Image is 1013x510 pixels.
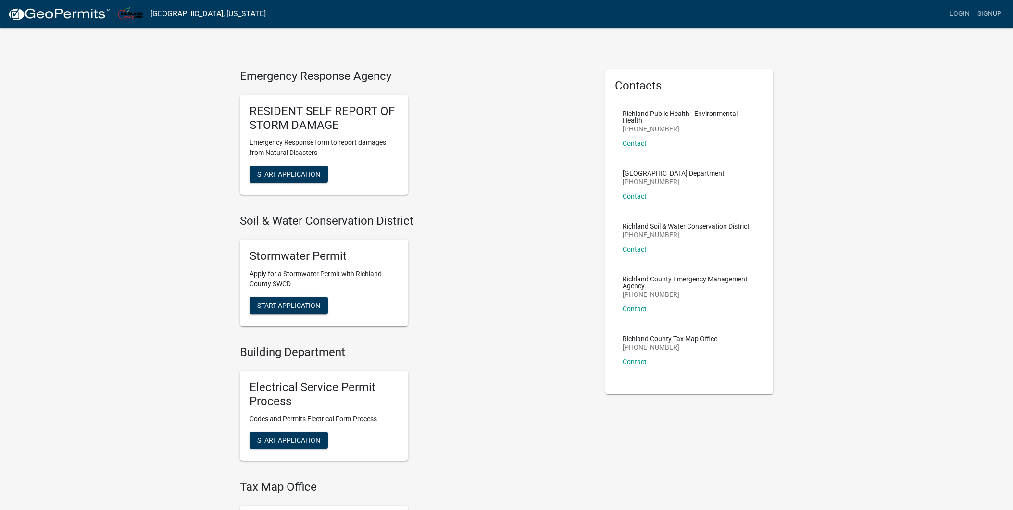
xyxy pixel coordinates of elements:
[240,69,591,83] h4: Emergency Response Agency
[257,436,320,444] span: Start Application
[623,291,756,298] p: [PHONE_NUMBER]
[623,192,647,200] a: Contact
[615,79,764,93] h5: Contacts
[250,138,399,158] p: Emergency Response form to report damages from Natural Disasters
[623,110,756,124] p: Richland Public Health - Environmental Health
[257,170,320,178] span: Start Application
[250,432,328,449] button: Start Application
[623,276,756,289] p: Richland County Emergency Management Agency
[623,223,750,229] p: Richland Soil & Water Conservation District
[250,381,399,408] h5: Electrical Service Permit Process
[250,414,399,424] p: Codes and Permits Electrical Form Process
[623,245,647,253] a: Contact
[623,335,717,342] p: Richland County Tax Map Office
[250,104,399,132] h5: RESIDENT SELF REPORT OF STORM DAMAGE
[150,6,266,22] a: [GEOGRAPHIC_DATA], [US_STATE]
[118,7,143,20] img: Richland County, Ohio
[250,166,328,183] button: Start Application
[250,249,399,263] h5: Stormwater Permit
[250,269,399,289] p: Apply for a Stormwater Permit with Richland County SWCD
[623,170,725,177] p: [GEOGRAPHIC_DATA] Department
[623,178,725,185] p: [PHONE_NUMBER]
[974,5,1005,23] a: Signup
[623,140,647,147] a: Contact
[623,231,750,238] p: [PHONE_NUMBER]
[240,214,591,228] h4: Soil & Water Conservation District
[623,344,717,351] p: [PHONE_NUMBER]
[946,5,974,23] a: Login
[623,358,647,366] a: Contact
[257,301,320,309] span: Start Application
[240,345,591,359] h4: Building Department
[250,297,328,314] button: Start Application
[623,305,647,313] a: Contact
[623,126,756,132] p: [PHONE_NUMBER]
[240,480,591,494] h4: Tax Map Office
